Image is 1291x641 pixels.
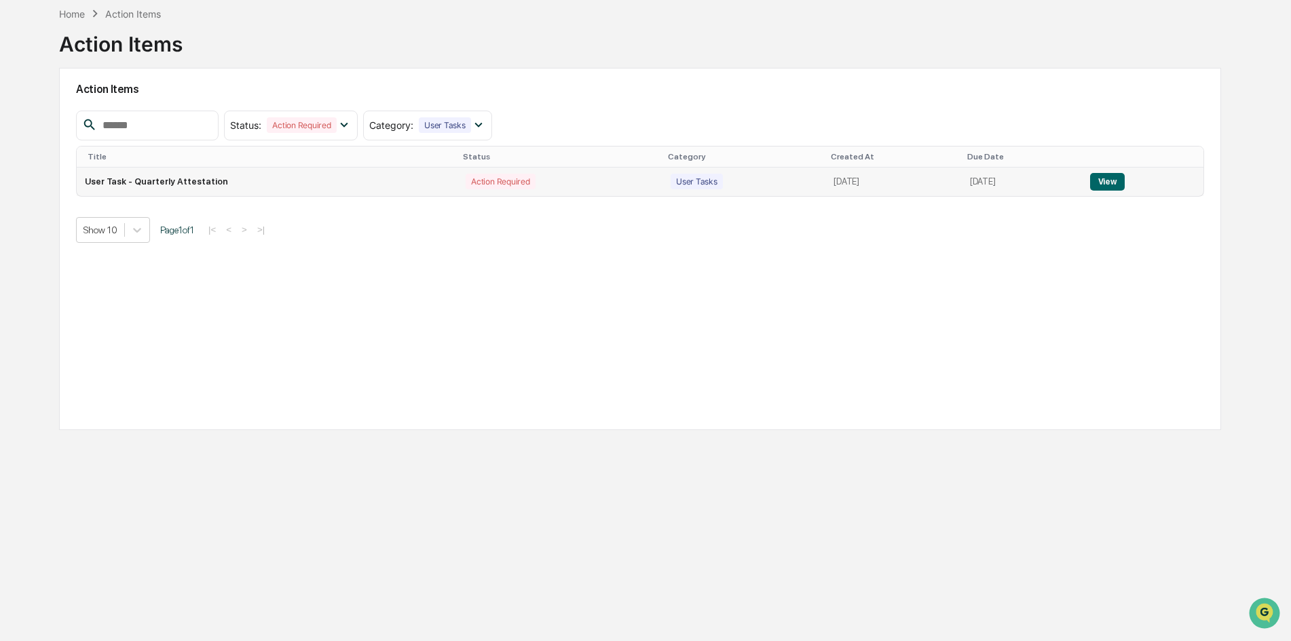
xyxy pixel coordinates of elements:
[76,83,1204,96] h2: Action Items
[112,171,168,184] span: Attestations
[967,152,1077,161] div: Due Date
[8,166,93,190] a: 🖐️Preclearance
[14,28,247,50] p: How can we help?
[1090,176,1125,187] a: View
[231,108,247,124] button: Start new chat
[204,224,220,235] button: |<
[96,229,164,240] a: Powered byPylon
[135,230,164,240] span: Pylon
[671,174,723,189] div: User Tasks
[825,168,962,196] td: [DATE]
[93,166,174,190] a: 🗄️Attestations
[267,117,336,133] div: Action Required
[46,104,223,117] div: Start new chat
[463,152,657,161] div: Status
[88,152,452,161] div: Title
[77,168,457,196] td: User Task - Quarterly Attestation
[14,198,24,209] div: 🔎
[222,224,236,235] button: <
[46,117,172,128] div: We're available if you need us!
[668,152,820,161] div: Category
[27,197,86,210] span: Data Lookup
[253,224,269,235] button: >|
[98,172,109,183] div: 🗄️
[59,8,85,20] div: Home
[27,171,88,184] span: Preclearance
[831,152,956,161] div: Created At
[230,119,261,131] span: Status :
[962,168,1082,196] td: [DATE]
[59,21,183,56] div: Action Items
[1248,596,1284,633] iframe: Open customer support
[466,174,535,189] div: Action Required
[238,224,251,235] button: >
[105,8,161,20] div: Action Items
[14,172,24,183] div: 🖐️
[160,225,194,235] span: Page 1 of 1
[1090,173,1125,191] button: View
[369,119,413,131] span: Category :
[14,104,38,128] img: 1746055101610-c473b297-6a78-478c-a979-82029cc54cd1
[8,191,91,216] a: 🔎Data Lookup
[419,117,471,133] div: User Tasks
